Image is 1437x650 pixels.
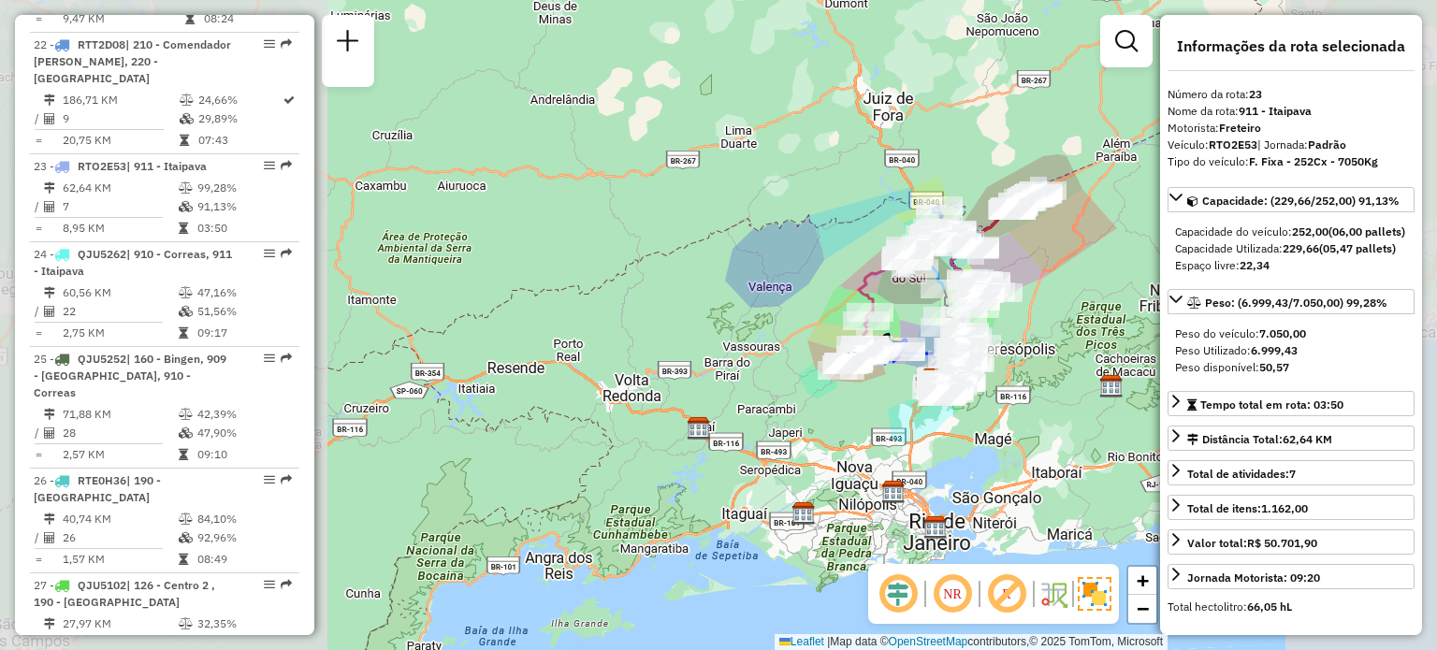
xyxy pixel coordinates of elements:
[281,160,292,171] em: Rota exportada
[62,109,179,128] td: 9
[1209,137,1257,152] strong: RTO2E53
[1128,567,1156,595] a: Zoom in
[1292,224,1328,238] strong: 252,00
[836,351,861,375] img: Miguel Pereira
[44,618,55,629] i: Distância Total
[196,528,291,547] td: 92,96%
[78,473,126,487] span: RTE0H36
[1168,529,1415,555] a: Valor total:R$ 50.701,90
[1283,241,1319,255] strong: 229,66
[1251,343,1298,357] strong: 6.999,43
[197,109,282,128] td: 29,89%
[889,635,968,648] a: OpenStreetMap
[1168,153,1415,170] div: Tipo do veículo:
[1219,121,1261,135] strong: Freteiro
[281,38,292,50] em: Rota exportada
[827,635,830,648] span: |
[62,283,178,302] td: 60,56 KM
[1200,397,1343,412] span: Tempo total em rota: 03:50
[1247,536,1317,550] strong: R$ 50.701,90
[1328,224,1405,238] strong: (06,00 pallets)
[44,532,55,543] i: Total de Atividades
[281,248,292,259] em: Rota exportada
[923,515,948,540] img: CDD São Cristovão
[264,38,275,50] em: Opções
[1261,501,1308,515] strong: 1.162,00
[34,159,207,173] span: 23 -
[78,159,126,173] span: RTO2E53
[62,219,178,238] td: 8,95 KM
[62,510,178,528] td: 40,74 KM
[281,579,292,590] em: Rota exportada
[34,352,226,399] span: 25 -
[791,501,816,526] img: CDD Rio de Janeiro
[1319,241,1396,255] strong: (05,47 pallets)
[984,571,1029,616] span: Exibir rótulo
[1137,597,1149,620] span: −
[1187,431,1332,448] div: Distância Total:
[179,409,193,420] i: % de utilização do peso
[44,513,55,525] i: Distância Total
[1205,296,1387,310] span: Peso: (6.999,43/7.050,00) 99,28%
[44,306,55,317] i: Total de Atividades
[1168,460,1415,485] a: Total de atividades:7
[1187,535,1317,552] div: Valor total:
[1283,432,1332,446] span: 62,64 KM
[1257,137,1346,152] span: | Jornada:
[1159,272,1183,296] img: CDD Nova Friburgo
[1078,577,1111,611] img: Exibir/Ocultar setores
[44,182,55,194] i: Distância Total
[179,449,188,460] i: Tempo total em rota
[1108,22,1145,60] a: Exibir filtros
[203,9,292,28] td: 08:24
[1168,632,1415,650] h4: Atividades
[1168,599,1415,615] div: Total hectolitro:
[179,427,193,439] i: % de utilização da cubagem
[44,427,55,439] i: Total de Atividades
[179,306,193,317] i: % de utilização da cubagem
[1175,240,1407,257] div: Capacidade Utilizada:
[196,197,291,216] td: 91,13%
[1168,564,1415,589] a: Jornada Motorista: 09:20
[62,179,178,197] td: 62,64 KM
[1240,258,1270,272] strong: 22,34
[179,287,193,298] i: % de utilização do peso
[78,578,126,592] span: QJU5102
[34,473,161,504] span: 26 -
[921,368,945,392] img: CDD Petropolis
[62,131,179,150] td: 20,75 KM
[179,223,188,234] i: Tempo total em rota
[34,247,232,278] span: 24 -
[62,91,179,109] td: 186,71 KM
[34,197,43,216] td: /
[62,445,178,464] td: 2,57 KM
[196,445,291,464] td: 09:10
[179,618,193,629] i: % de utilização do peso
[179,532,193,543] i: % de utilização da cubagem
[34,550,43,569] td: =
[34,219,43,238] td: =
[44,409,55,420] i: Distância Total
[264,474,275,485] em: Opções
[281,474,292,485] em: Rota exportada
[34,324,43,342] td: =
[1249,87,1262,101] strong: 23
[62,197,178,216] td: 7
[62,614,178,633] td: 27,97 KM
[264,353,275,364] em: Opções
[881,480,906,504] img: CDD Pavuna
[34,445,43,464] td: =
[179,513,193,525] i: % de utilização do peso
[44,94,55,106] i: Distância Total
[196,283,291,302] td: 47,16%
[197,131,282,150] td: 07:43
[62,528,178,547] td: 26
[196,179,291,197] td: 99,28%
[34,37,231,85] span: 22 -
[34,352,226,399] span: | 160 - Bingen, 909 - [GEOGRAPHIC_DATA], 910 - Correas
[1168,187,1415,212] a: Capacidade: (229,66/252,00) 91,13%
[1168,426,1415,451] a: Distância Total:62,64 KM
[196,405,291,424] td: 42,39%
[1259,360,1289,374] strong: 50,57
[78,37,125,51] span: RTT2D08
